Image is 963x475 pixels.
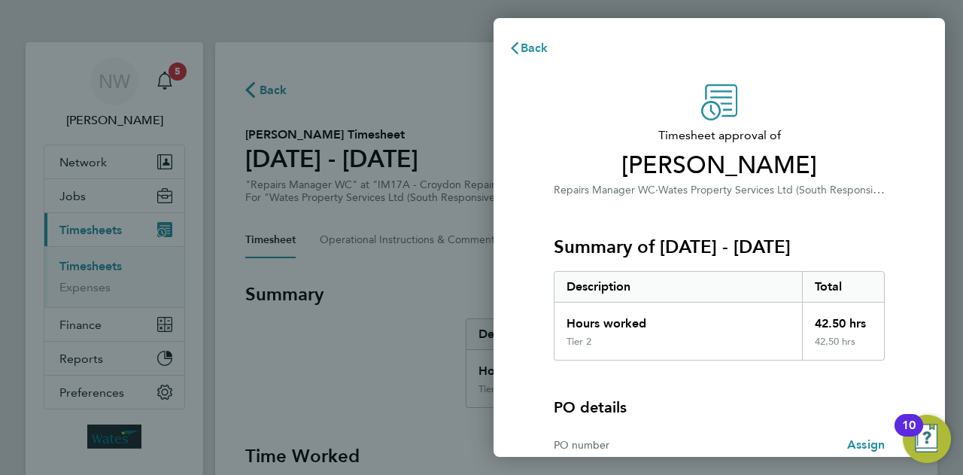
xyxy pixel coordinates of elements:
[554,303,802,336] div: Hours worked
[494,33,564,63] button: Back
[554,151,885,181] span: [PERSON_NAME]
[554,436,719,454] div: PO number
[554,184,655,196] span: Repairs Manager WC
[655,184,658,196] span: ·
[554,235,885,259] h3: Summary of [DATE] - [DATE]
[847,436,885,454] a: Assign
[802,272,885,302] div: Total
[554,271,885,361] div: Summary of 23 - 29 Aug 2025
[903,415,951,463] button: Open Resource Center, 10 new notifications
[521,41,548,55] span: Back
[802,303,885,336] div: 42.50 hrs
[802,336,885,360] div: 42.50 hrs
[902,425,916,445] div: 10
[554,126,885,145] span: Timesheet approval of
[554,272,802,302] div: Description
[567,336,591,348] div: Tier 2
[658,182,952,196] span: Wates Property Services Ltd (South Responsive Maintenance)
[554,397,627,418] h4: PO details
[847,437,885,452] span: Assign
